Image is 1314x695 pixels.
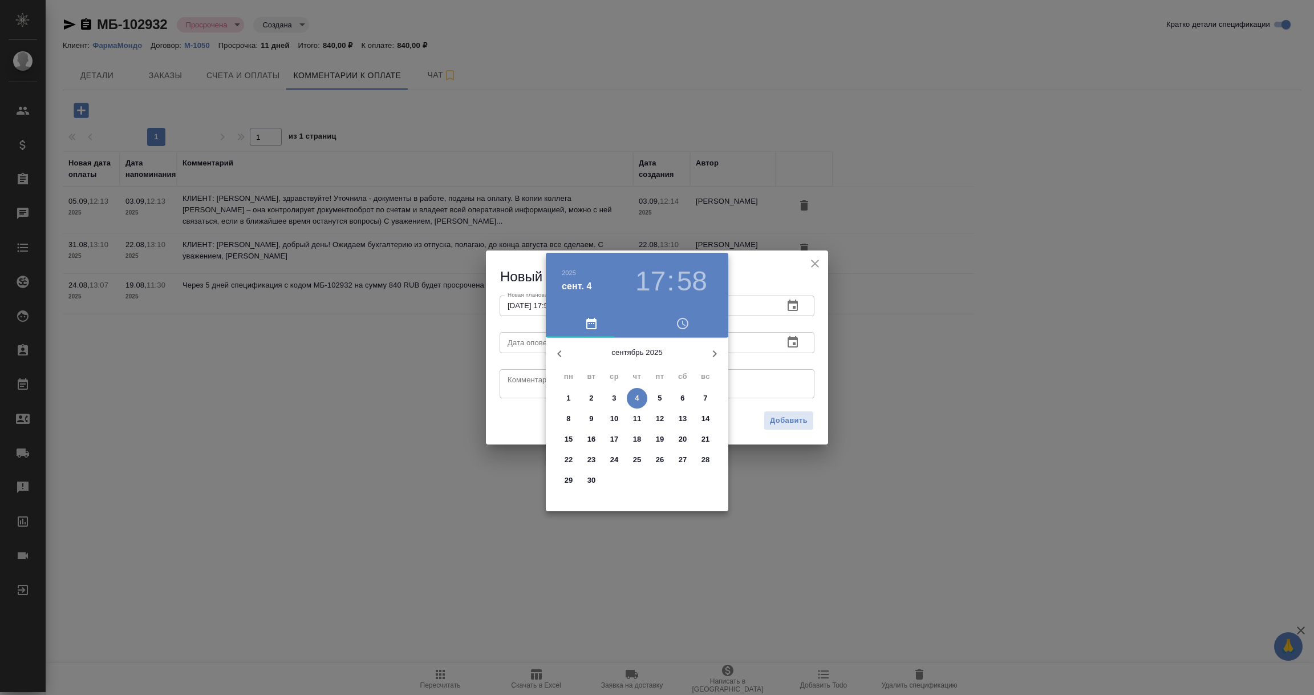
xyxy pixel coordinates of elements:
p: 7 [703,393,707,404]
p: 18 [633,434,642,445]
p: 28 [701,454,710,466]
button: 58 [677,265,707,297]
button: 29 [558,470,579,491]
p: 2 [589,393,593,404]
p: 13 [679,413,687,425]
button: 12 [650,409,670,429]
button: 25 [627,450,647,470]
button: 13 [672,409,693,429]
p: 10 [610,413,619,425]
p: 29 [565,475,573,486]
p: 6 [680,393,684,404]
button: 2025 [562,269,576,276]
button: 5 [650,388,670,409]
p: 8 [566,413,570,425]
button: 4 [627,388,647,409]
p: 12 [656,413,664,425]
button: 21 [695,429,716,450]
button: 27 [672,450,693,470]
p: 22 [565,454,573,466]
button: 19 [650,429,670,450]
p: 30 [587,475,596,486]
p: 9 [589,413,593,425]
button: 2 [581,388,602,409]
span: вт [581,371,602,382]
p: 1 [566,393,570,404]
button: 6 [672,388,693,409]
button: 1 [558,388,579,409]
button: 17 [604,429,624,450]
button: 23 [581,450,602,470]
h3: : [667,265,674,297]
button: 18 [627,429,647,450]
span: ср [604,371,624,382]
button: 30 [581,470,602,491]
button: 24 [604,450,624,470]
p: 17 [610,434,619,445]
button: 9 [581,409,602,429]
p: 24 [610,454,619,466]
button: сент. 4 [562,280,592,293]
p: 5 [658,393,662,404]
p: 14 [701,413,710,425]
p: 23 [587,454,596,466]
p: 16 [587,434,596,445]
button: 16 [581,429,602,450]
button: 15 [558,429,579,450]
button: 11 [627,409,647,429]
p: 4 [635,393,639,404]
p: 27 [679,454,687,466]
p: 15 [565,434,573,445]
span: сб [672,371,693,382]
button: 28 [695,450,716,470]
span: вс [695,371,716,382]
button: 26 [650,450,670,470]
p: 19 [656,434,664,445]
button: 8 [558,409,579,429]
button: 14 [695,409,716,429]
button: 10 [604,409,624,429]
p: 11 [633,413,642,425]
p: сентябрь 2025 [573,347,701,358]
button: 17 [635,265,666,297]
button: 7 [695,388,716,409]
button: 3 [604,388,624,409]
span: пн [558,371,579,382]
p: 20 [679,434,687,445]
span: чт [627,371,647,382]
p: 21 [701,434,710,445]
button: 22 [558,450,579,470]
button: 20 [672,429,693,450]
p: 25 [633,454,642,466]
p: 26 [656,454,664,466]
p: 3 [612,393,616,404]
span: пт [650,371,670,382]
